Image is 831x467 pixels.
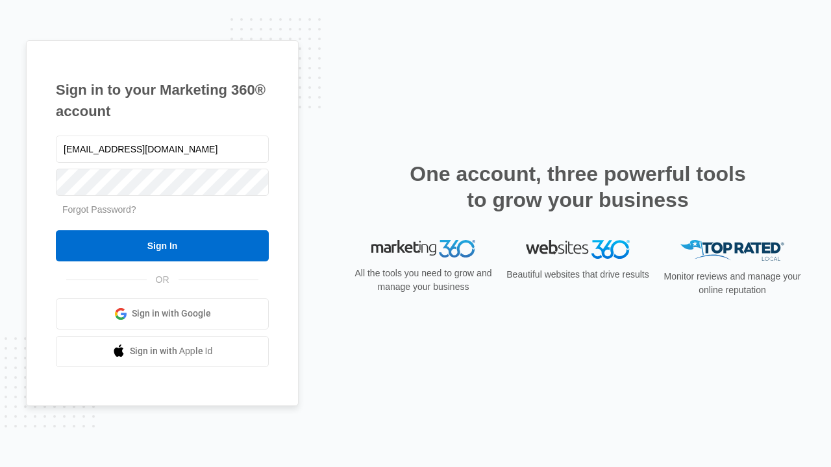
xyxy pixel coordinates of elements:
[406,161,750,213] h2: One account, three powerful tools to grow your business
[505,268,651,281] p: Beautiful websites that drive results
[56,230,269,261] input: Sign In
[56,79,269,122] h1: Sign in to your Marketing 360® account
[62,204,136,215] a: Forgot Password?
[147,273,179,287] span: OR
[680,240,784,261] img: Top Rated Local
[130,344,213,358] span: Sign in with Apple Id
[56,336,269,367] a: Sign in with Apple Id
[526,240,630,259] img: Websites 360
[56,136,269,163] input: Email
[660,270,805,297] p: Monitor reviews and manage your online reputation
[371,240,475,258] img: Marketing 360
[351,267,496,294] p: All the tools you need to grow and manage your business
[132,307,211,320] span: Sign in with Google
[56,298,269,329] a: Sign in with Google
